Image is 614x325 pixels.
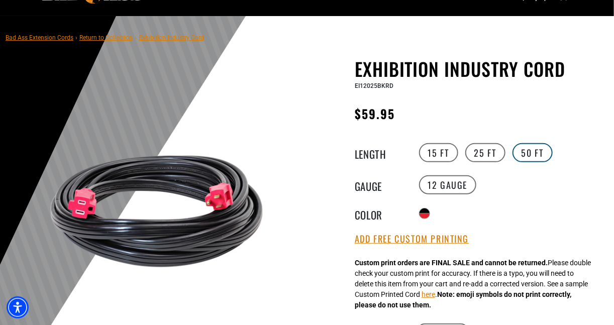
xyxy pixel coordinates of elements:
div: Please double check your custom print for accuracy. If there is a typo, you will need to delete t... [355,258,591,310]
legend: Length [355,146,405,159]
legend: Gauge [355,178,405,191]
span: EI12025BKRD [355,82,393,89]
label: 12 Gauge [419,175,477,194]
span: › [135,34,137,41]
button: Add Free Custom Printing [355,234,469,245]
span: $59.95 [355,104,395,123]
a: Bad Ass Extension Cords [6,34,73,41]
span: › [75,34,77,41]
div: Accessibility Menu [7,296,29,318]
label: 15 FT [419,143,458,162]
label: 50 FT [513,143,553,162]
a: Return to Collection [79,34,133,41]
h1: Exhibition Industry Cord [355,58,601,79]
strong: Note: emoji symbols do not print correctly, please do not use them. [355,290,571,309]
button: here [422,289,435,300]
nav: breadcrumbs [6,31,204,43]
span: Exhibition Industry Cord [139,34,204,41]
strong: Custom print orders are FINAL SALE and cannot be returned. [355,259,548,267]
label: 25 FT [465,143,505,162]
legend: Color [355,207,405,220]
